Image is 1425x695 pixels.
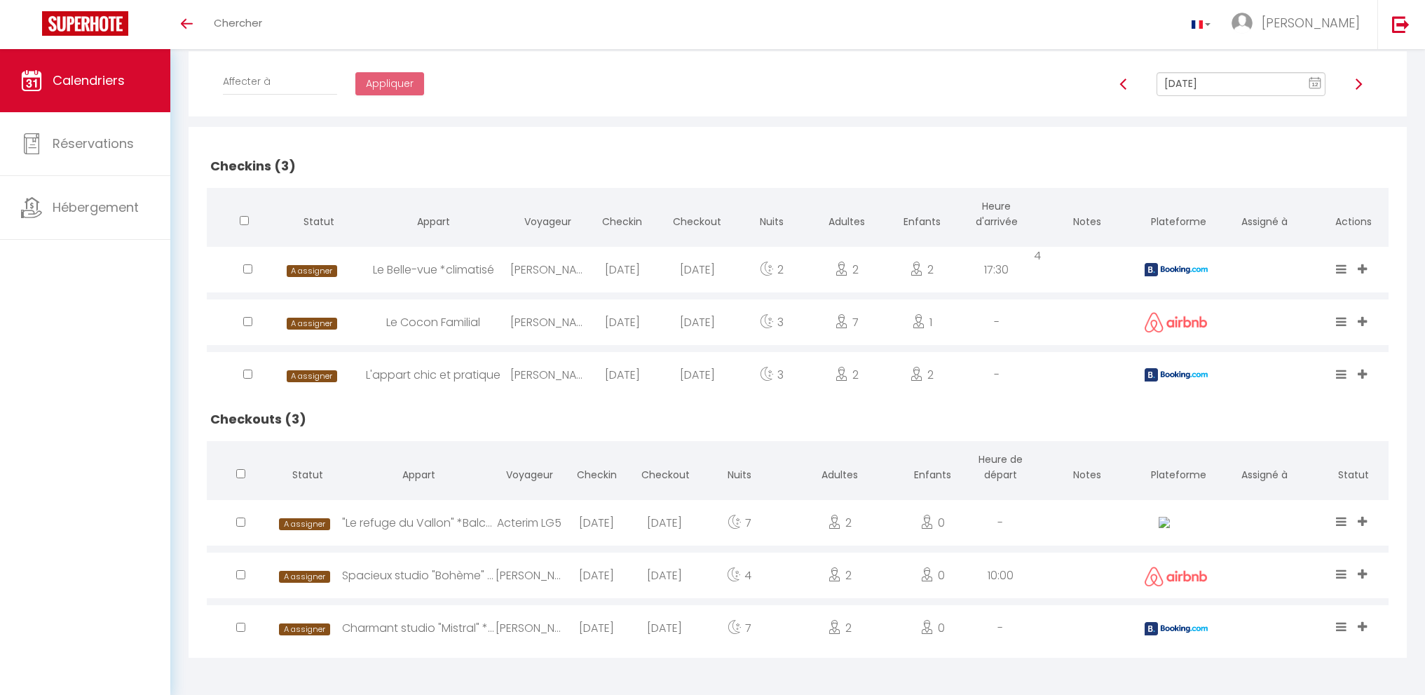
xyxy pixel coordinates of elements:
[1145,263,1208,276] img: booking2.png
[967,441,1034,497] th: Heure de départ
[1159,517,1194,528] img: null
[585,352,660,398] div: [DATE]
[304,215,334,229] span: Statut
[279,623,329,635] span: A assigner
[698,441,781,497] th: Nuits
[563,441,630,497] th: Checkin
[287,370,337,382] span: A assigner
[810,299,885,345] div: 7
[885,352,960,398] div: 2
[885,188,960,243] th: Enfants
[698,500,781,546] div: 7
[496,605,563,651] div: [PERSON_NAME]
[735,352,810,398] div: 3
[342,500,496,546] div: "Le refuge du Vallon" *Balcon *Piscine partagée
[563,500,630,546] div: [DATE]
[585,247,660,292] div: [DATE]
[1318,441,1389,497] th: Statut
[967,605,1034,651] div: -
[585,299,660,345] div: [DATE]
[402,468,435,482] span: Appart
[585,188,660,243] th: Checkin
[1211,188,1318,243] th: Assigné à
[53,135,134,152] span: Réservations
[781,605,899,651] div: 2
[899,553,967,598] div: 0
[563,553,630,598] div: [DATE]
[660,247,735,292] div: [DATE]
[1034,188,1140,243] th: Notes
[42,11,128,36] img: Super Booking
[1140,188,1211,243] th: Plateforme
[698,605,781,651] div: 7
[1262,14,1360,32] span: [PERSON_NAME]
[510,299,585,345] div: [PERSON_NAME]
[698,553,781,598] div: 4
[810,188,885,243] th: Adultes
[967,500,1034,546] div: -
[810,352,885,398] div: 2
[959,299,1034,345] div: -
[356,352,510,398] div: L'appart chic et pratique
[631,605,698,651] div: [DATE]
[563,605,630,651] div: [DATE]
[885,299,960,345] div: 1
[631,553,698,598] div: [DATE]
[496,553,563,598] div: [PERSON_NAME]
[781,441,899,497] th: Adultes
[214,15,262,30] span: Chercher
[959,188,1034,243] th: Heure d'arrivée
[1145,622,1208,635] img: booking2.png
[959,352,1034,398] div: -
[631,500,698,546] div: [DATE]
[1140,441,1211,497] th: Plateforme
[510,247,585,292] div: [PERSON_NAME]
[1318,188,1389,243] th: Actions
[496,441,563,497] th: Voyageur
[342,553,496,598] div: Spacieux studio "Bohème" *Ascenseur *Centre-ville
[1145,312,1208,332] img: airbnb2.png
[899,441,967,497] th: Enfants
[355,72,424,96] button: Appliquer
[510,352,585,398] div: [PERSON_NAME]
[1118,79,1129,90] img: arrow-left3.svg
[207,398,1389,441] h2: Checkouts (3)
[1312,81,1319,88] text: 12
[735,247,810,292] div: 2
[1145,567,1208,587] img: airbnb2.png
[781,500,899,546] div: 2
[53,198,139,216] span: Hébergement
[1392,15,1410,33] img: logout
[1353,79,1364,90] img: arrow-right3.svg
[959,247,1034,292] div: 17:30
[510,188,585,243] th: Voyageur
[356,247,510,292] div: Le Belle-vue *climatisé
[660,299,735,345] div: [DATE]
[287,265,337,277] span: A assigner
[356,299,510,345] div: Le Cocon Familial
[496,500,563,546] div: Acterim LG5
[1211,441,1318,497] th: Assigné à
[287,318,337,330] span: A assigner
[417,215,450,229] span: Appart
[810,247,885,292] div: 2
[279,518,329,530] span: A assigner
[1157,72,1325,96] input: Select Date
[342,605,496,651] div: Charmant studio "Mistral" *Ascenseur *Centre-ville
[967,553,1034,598] div: 10:00
[781,553,899,598] div: 2
[1145,368,1208,382] img: booking2.png
[885,247,960,292] div: 2
[292,468,323,482] span: Statut
[735,299,810,345] div: 3
[660,188,735,243] th: Checkout
[660,352,735,398] div: [DATE]
[899,500,967,546] div: 0
[1034,441,1140,497] th: Notes
[631,441,698,497] th: Checkout
[1034,243,1140,296] td: 4
[735,188,810,243] th: Nuits
[1232,13,1253,34] img: ...
[899,605,967,651] div: 0
[207,144,1389,188] h2: Checkins (3)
